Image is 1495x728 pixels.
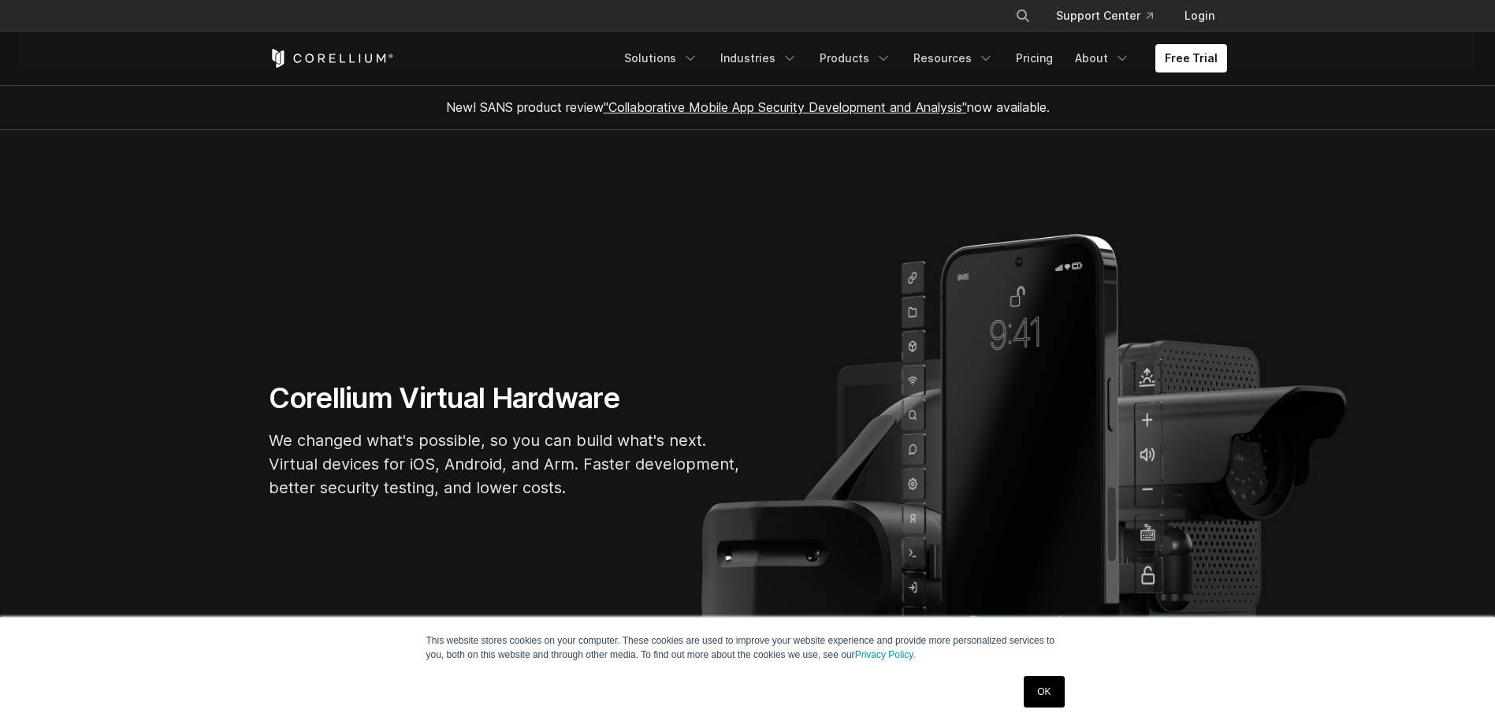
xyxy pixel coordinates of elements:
[446,99,1050,115] span: New! SANS product review now available.
[810,44,901,72] a: Products
[1024,676,1064,708] a: OK
[269,49,394,68] a: Corellium Home
[615,44,1227,72] div: Navigation Menu
[904,44,1003,72] a: Resources
[1006,44,1062,72] a: Pricing
[1009,2,1037,30] button: Search
[1043,2,1166,30] a: Support Center
[1065,44,1140,72] a: About
[426,633,1069,662] p: This website stores cookies on your computer. These cookies are used to improve your website expe...
[1155,44,1227,72] a: Free Trial
[604,99,967,115] a: "Collaborative Mobile App Security Development and Analysis"
[269,429,742,500] p: We changed what's possible, so you can build what's next. Virtual devices for iOS, Android, and A...
[269,381,742,416] h1: Corellium Virtual Hardware
[1172,2,1227,30] a: Login
[711,44,807,72] a: Industries
[855,649,916,660] a: Privacy Policy.
[996,2,1227,30] div: Navigation Menu
[615,44,708,72] a: Solutions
